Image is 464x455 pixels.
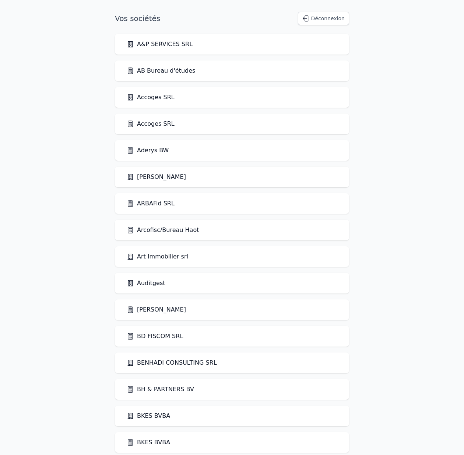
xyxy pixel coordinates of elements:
[127,385,194,394] a: BH & PARTNERS BV
[127,332,183,341] a: BD FISCOM SRL
[298,12,349,25] button: Déconnexion
[127,438,170,447] a: BKES BVBA
[115,13,160,24] h1: Vos sociétés
[127,173,186,181] a: [PERSON_NAME]
[127,199,175,208] a: ARBAFid SRL
[127,66,195,75] a: AB Bureau d'études
[127,252,188,261] a: Art Immobilier srl
[127,411,170,420] a: BKES BVBA
[127,40,193,49] a: A&P SERVICES SRL
[127,305,186,314] a: [PERSON_NAME]
[127,146,169,155] a: Aderys BW
[127,358,217,367] a: BENHADI CONSULTING SRL
[127,93,175,102] a: Accoges SRL
[127,119,175,128] a: Accoges SRL
[127,279,165,288] a: Auditgest
[127,226,199,235] a: Arcofisc/Bureau Haot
